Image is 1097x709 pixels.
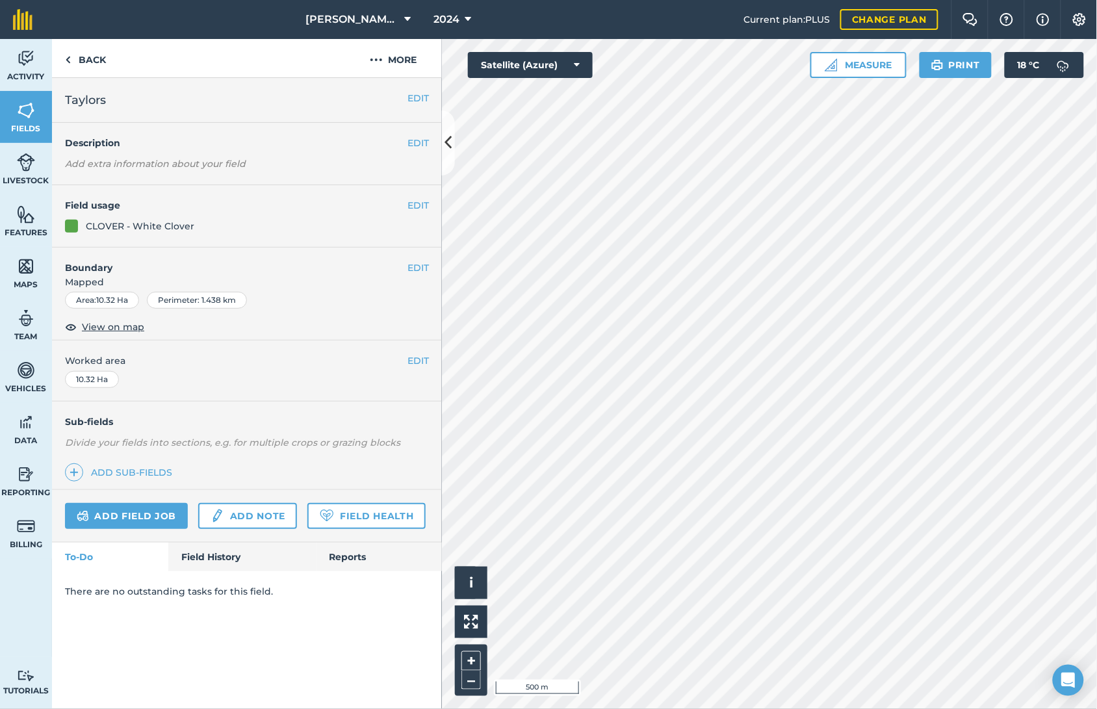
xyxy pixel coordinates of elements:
[198,503,297,529] a: Add note
[840,9,938,30] a: Change plan
[65,91,106,109] span: Taylors
[1053,665,1084,696] div: Open Intercom Messenger
[17,465,35,484] img: svg+xml;base64,PD94bWwgdmVyc2lvbj0iMS4wIiBlbmNvZGluZz0idXRmLTgiPz4KPCEtLSBHZW5lcmF0b3I6IEFkb2JlIE...
[344,39,442,77] button: More
[65,354,429,368] span: Worked area
[305,12,399,27] span: [PERSON_NAME] LTD
[17,361,35,380] img: svg+xml;base64,PD94bWwgdmVyc2lvbj0iMS4wIiBlbmNvZGluZz0idXRmLTgiPz4KPCEtLSBHZW5lcmF0b3I6IEFkb2JlIE...
[17,517,35,536] img: svg+xml;base64,PD94bWwgdmVyc2lvbj0iMS4wIiBlbmNvZGluZz0idXRmLTgiPz4KPCEtLSBHZW5lcmF0b3I6IEFkb2JlIE...
[468,52,593,78] button: Satellite (Azure)
[407,261,429,275] button: EDIT
[52,543,168,571] a: To-Do
[810,52,907,78] button: Measure
[1005,52,1084,78] button: 18 °C
[65,136,429,150] h4: Description
[920,52,992,78] button: Print
[962,13,978,26] img: Two speech bubbles overlapping with the left bubble in the forefront
[461,651,481,671] button: +
[825,58,838,71] img: Ruler icon
[65,463,177,482] a: Add sub-fields
[407,91,429,105] button: EDIT
[65,437,400,448] em: Divide your fields into sections, e.g. for multiple crops or grazing blocks
[931,57,944,73] img: svg+xml;base64,PHN2ZyB4bWxucz0iaHR0cDovL3d3dy53My5vcmcvMjAwMC9zdmciIHdpZHRoPSIxOSIgaGVpZ2h0PSIyNC...
[1050,52,1076,78] img: svg+xml;base64,PD94bWwgdmVyc2lvbj0iMS4wIiBlbmNvZGluZz0idXRmLTgiPz4KPCEtLSBHZW5lcmF0b3I6IEFkb2JlIE...
[86,219,194,233] div: CLOVER - White Clover
[168,543,316,571] a: Field History
[17,101,35,120] img: svg+xml;base64,PHN2ZyB4bWxucz0iaHR0cDovL3d3dy53My5vcmcvMjAwMC9zdmciIHdpZHRoPSI1NiIgaGVpZ2h0PSI2MC...
[464,615,478,629] img: Four arrows, one pointing top left, one top right, one bottom right and the last bottom left
[52,415,442,429] h4: Sub-fields
[65,319,77,335] img: svg+xml;base64,PHN2ZyB4bWxucz0iaHR0cDovL3d3dy53My5vcmcvMjAwMC9zdmciIHdpZHRoPSIxOCIgaGVpZ2h0PSIyNC...
[13,9,32,30] img: fieldmargin Logo
[17,49,35,68] img: svg+xml;base64,PD94bWwgdmVyc2lvbj0iMS4wIiBlbmNvZGluZz0idXRmLTgiPz4KPCEtLSBHZW5lcmF0b3I6IEFkb2JlIE...
[370,52,383,68] img: svg+xml;base64,PHN2ZyB4bWxucz0iaHR0cDovL3d3dy53My5vcmcvMjAwMC9zdmciIHdpZHRoPSIyMCIgaGVpZ2h0PSIyNC...
[407,136,429,150] button: EDIT
[210,508,224,524] img: svg+xml;base64,PD94bWwgdmVyc2lvbj0iMS4wIiBlbmNvZGluZz0idXRmLTgiPz4KPCEtLSBHZW5lcmF0b3I6IEFkb2JlIE...
[433,12,459,27] span: 2024
[65,371,119,388] div: 10.32 Ha
[65,503,188,529] a: Add field job
[65,319,144,335] button: View on map
[52,39,119,77] a: Back
[17,153,35,172] img: svg+xml;base64,PD94bWwgdmVyc2lvbj0iMS4wIiBlbmNvZGluZz0idXRmLTgiPz4KPCEtLSBHZW5lcmF0b3I6IEFkb2JlIE...
[70,465,79,480] img: svg+xml;base64,PHN2ZyB4bWxucz0iaHR0cDovL3d3dy53My5vcmcvMjAwMC9zdmciIHdpZHRoPSIxNCIgaGVpZ2h0PSIyNC...
[147,292,247,309] div: Perimeter : 1.438 km
[17,309,35,328] img: svg+xml;base64,PD94bWwgdmVyc2lvbj0iMS4wIiBlbmNvZGluZz0idXRmLTgiPz4KPCEtLSBHZW5lcmF0b3I6IEFkb2JlIE...
[1072,13,1087,26] img: A cog icon
[17,205,35,224] img: svg+xml;base64,PHN2ZyB4bWxucz0iaHR0cDovL3d3dy53My5vcmcvMjAwMC9zdmciIHdpZHRoPSI1NiIgaGVpZ2h0PSI2MC...
[52,275,442,289] span: Mapped
[65,198,407,213] h4: Field usage
[469,574,473,591] span: i
[65,584,429,599] p: There are no outstanding tasks for this field.
[999,13,1014,26] img: A question mark icon
[65,52,71,68] img: svg+xml;base64,PHN2ZyB4bWxucz0iaHR0cDovL3d3dy53My5vcmcvMjAwMC9zdmciIHdpZHRoPSI5IiBoZWlnaHQ9IjI0Ii...
[407,354,429,368] button: EDIT
[1018,52,1040,78] span: 18 ° C
[65,158,246,170] em: Add extra information about your field
[307,503,425,529] a: Field Health
[407,198,429,213] button: EDIT
[17,413,35,432] img: svg+xml;base64,PD94bWwgdmVyc2lvbj0iMS4wIiBlbmNvZGluZz0idXRmLTgiPz4KPCEtLSBHZW5lcmF0b3I6IEFkb2JlIE...
[17,670,35,682] img: svg+xml;base64,PD94bWwgdmVyc2lvbj0iMS4wIiBlbmNvZGluZz0idXRmLTgiPz4KPCEtLSBHZW5lcmF0b3I6IEFkb2JlIE...
[316,543,442,571] a: Reports
[82,320,144,334] span: View on map
[461,671,481,690] button: –
[17,257,35,276] img: svg+xml;base64,PHN2ZyB4bWxucz0iaHR0cDovL3d3dy53My5vcmcvMjAwMC9zdmciIHdpZHRoPSI1NiIgaGVpZ2h0PSI2MC...
[65,292,139,309] div: Area : 10.32 Ha
[77,508,89,524] img: svg+xml;base64,PD94bWwgdmVyc2lvbj0iMS4wIiBlbmNvZGluZz0idXRmLTgiPz4KPCEtLSBHZW5lcmF0b3I6IEFkb2JlIE...
[52,248,407,275] h4: Boundary
[1037,12,1050,27] img: svg+xml;base64,PHN2ZyB4bWxucz0iaHR0cDovL3d3dy53My5vcmcvMjAwMC9zdmciIHdpZHRoPSIxNyIgaGVpZ2h0PSIxNy...
[743,12,830,27] span: Current plan : PLUS
[455,567,487,599] button: i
